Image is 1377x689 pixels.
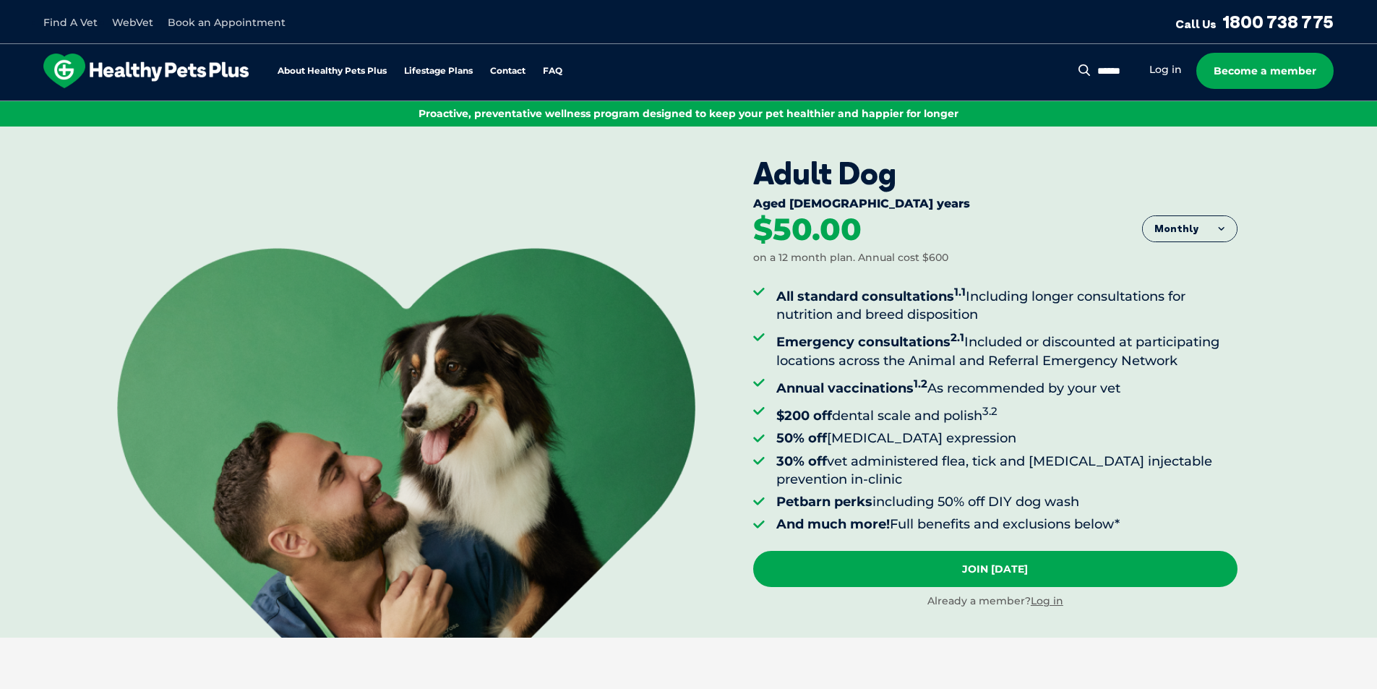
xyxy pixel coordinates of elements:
[753,155,1237,192] div: Adult Dog
[112,16,153,29] a: WebVet
[776,402,1237,425] li: dental scale and polish
[1196,53,1334,89] a: Become a member
[776,453,827,469] strong: 30% off
[1175,11,1334,33] a: Call Us1800 738 775
[776,494,872,510] strong: Petbarn perks
[776,288,966,304] strong: All standard consultations
[954,285,966,299] sup: 1.1
[753,251,948,265] div: on a 12 month plan. Annual cost $600
[1031,594,1063,607] a: Log in
[982,404,998,418] sup: 3.2
[1175,17,1217,31] span: Call Us
[753,214,862,246] div: $50.00
[753,551,1237,587] a: Join [DATE]
[776,334,964,350] strong: Emergency consultations
[776,493,1237,511] li: including 50% off DIY dog wash
[43,16,98,29] a: Find A Vet
[776,515,1237,534] li: Full benefits and exclusions below*
[43,54,249,88] img: hpp-logo
[776,283,1237,324] li: Including longer consultations for nutrition and breed disposition
[168,16,286,29] a: Book an Appointment
[951,330,964,344] sup: 2.1
[1149,63,1182,77] a: Log in
[776,516,890,532] strong: And much more!
[776,408,832,424] strong: $200 off
[419,107,958,120] span: Proactive, preventative wellness program designed to keep your pet healthier and happier for longer
[753,594,1237,609] div: Already a member?
[776,430,827,446] strong: 50% off
[776,453,1237,489] li: vet administered flea, tick and [MEDICAL_DATA] injectable prevention in-clinic
[753,197,1237,214] div: Aged [DEMOGRAPHIC_DATA] years
[490,67,526,76] a: Contact
[776,328,1237,369] li: Included or discounted at participating locations across the Animal and Referral Emergency Network
[776,375,1237,398] li: As recommended by your vet
[776,429,1237,448] li: [MEDICAL_DATA] expression
[404,67,473,76] a: Lifestage Plans
[117,248,695,638] img: <br /> <b>Warning</b>: Undefined variable $title in <b>/var/www/html/current/codepool/wp-content/...
[1143,216,1237,242] button: Monthly
[543,67,562,76] a: FAQ
[914,377,927,390] sup: 1.2
[1076,63,1094,77] button: Search
[776,380,927,396] strong: Annual vaccinations
[278,67,387,76] a: About Healthy Pets Plus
